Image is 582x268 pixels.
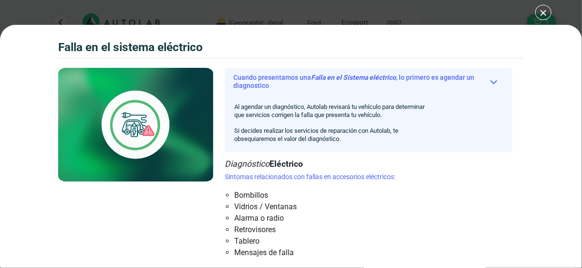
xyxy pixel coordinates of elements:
li: Tablero [234,236,457,247]
span: Eléctrico [270,159,303,169]
li: Vidrios / Ventanas [234,201,457,213]
span: Diagnóstico [225,159,270,169]
li: Bombillos [234,190,457,201]
p: Síntomas relacionados con fallas en accesorios eléctricos: [225,172,512,182]
p: Si decides realizar los servicios de reparación con Autolab, te obsequiaremos el valor del diagnó... [234,127,427,143]
h3: Falla en el Sistema eléctrico [58,40,203,54]
li: Alarma o radio [234,213,457,224]
p: Al agendar un diagnóstico, Autolab revisará tu vehículo para determinar que servicios corrigen la... [234,103,427,119]
li: Mensajes de falla [234,247,457,258]
button: Cuando presentamos unaFalla en el Sistema eléctrico, lo primero es agendar un diagnostico [225,70,512,93]
li: Retrovisores [234,224,457,236]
